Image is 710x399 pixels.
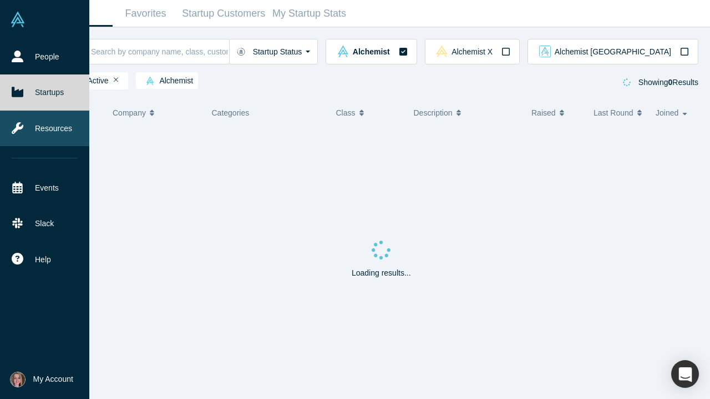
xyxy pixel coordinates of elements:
[69,77,109,86] span: Active
[555,48,671,56] span: Alchemist [GEOGRAPHIC_DATA]
[656,101,678,124] span: Joined
[531,101,582,124] button: Raised
[10,12,26,27] img: Alchemist Vault Logo
[638,78,698,87] span: Showing Results
[114,76,119,84] button: Remove Filter
[33,373,73,385] span: My Account
[10,372,73,387] button: My Account
[414,101,520,124] button: Description
[146,77,154,85] img: alchemist Vault Logo
[113,1,179,27] a: Favorites
[269,1,350,27] a: My Startup Stats
[531,101,556,124] span: Raised
[414,101,453,124] span: Description
[353,48,390,56] span: Alchemist
[229,39,318,64] button: Startup Status
[113,101,146,124] span: Company
[594,101,633,124] span: Last Round
[212,108,250,117] span: Categories
[452,48,493,56] span: Alchemist X
[668,78,673,87] strong: 0
[594,101,644,124] button: Last Round
[141,77,193,86] span: Alchemist
[35,254,51,266] span: Help
[656,101,691,124] button: Joined
[336,101,397,124] button: Class
[528,39,698,64] button: alchemist_aj Vault LogoAlchemist [GEOGRAPHIC_DATA]
[326,39,417,64] button: alchemist Vault LogoAlchemist
[436,46,448,57] img: alchemistx Vault Logo
[90,38,229,64] input: Search by company name, class, customer, one-liner or category
[10,372,26,387] img: Anna Fahey's Account
[336,101,356,124] span: Class
[113,101,194,124] button: Company
[352,267,411,279] p: Loading results...
[237,47,245,56] img: Startup status
[539,46,551,57] img: alchemist_aj Vault Logo
[337,46,349,57] img: alchemist Vault Logo
[425,39,520,64] button: alchemistx Vault LogoAlchemist X
[179,1,269,27] a: Startup Customers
